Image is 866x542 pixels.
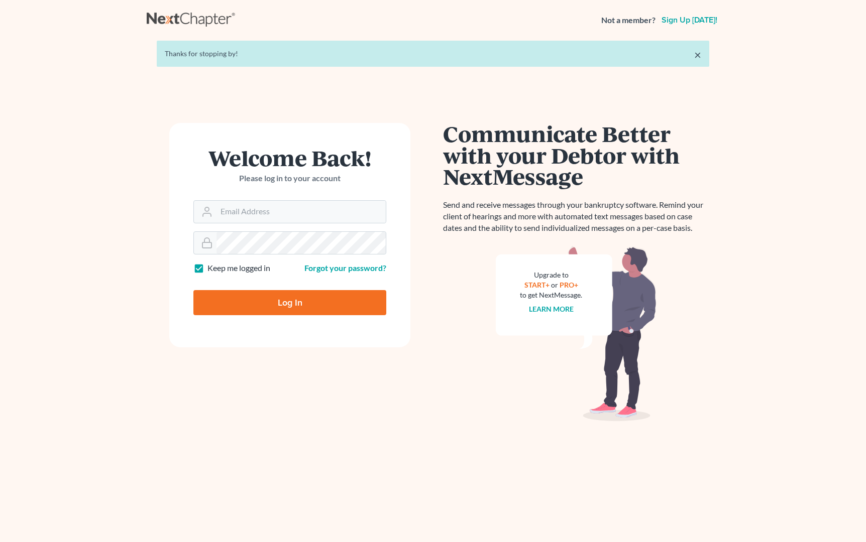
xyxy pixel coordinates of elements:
a: Sign up [DATE]! [660,16,719,24]
label: Keep me logged in [207,262,270,274]
p: Please log in to your account [193,173,386,184]
input: Email Address [216,201,386,223]
div: to get NextMessage. [520,290,582,300]
h1: Communicate Better with your Debtor with NextMessage [443,123,709,187]
img: nextmessage_bg-59042aed3d76b12b5cd301f8e5b87938c9018125f34e5fa2b7a6b67550977c72.svg [496,246,657,422]
p: Send and receive messages through your bankruptcy software. Remind your client of hearings and mo... [443,199,709,234]
a: Forgot your password? [304,263,386,273]
div: Upgrade to [520,270,582,280]
input: Log In [193,290,386,315]
div: Thanks for stopping by! [165,49,701,59]
strong: Not a member? [601,15,656,26]
a: START+ [524,281,550,289]
span: or [551,281,558,289]
a: × [694,49,701,61]
a: Learn more [529,305,574,313]
h1: Welcome Back! [193,147,386,169]
a: PRO+ [560,281,578,289]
